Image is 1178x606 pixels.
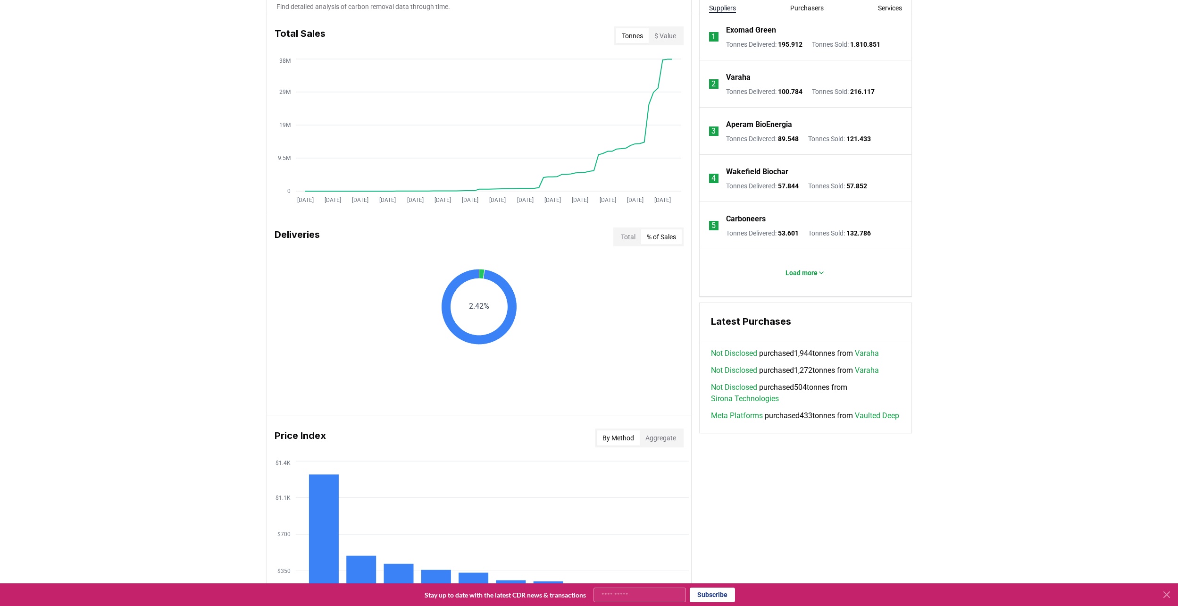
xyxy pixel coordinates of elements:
[279,58,291,64] tspan: 38M
[812,87,875,96] p: Tonnes Sold :
[778,182,799,190] span: 57.844
[279,122,291,128] tspan: 19M
[778,135,799,143] span: 89.548
[846,229,871,237] span: 132.786
[379,197,396,203] tspan: [DATE]
[711,410,899,421] span: purchased 433 tonnes from
[352,197,368,203] tspan: [DATE]
[878,3,902,13] button: Services
[726,72,751,83] a: Varaha
[324,197,341,203] tspan: [DATE]
[599,197,616,203] tspan: [DATE]
[778,229,799,237] span: 53.601
[711,220,716,231] p: 5
[711,31,716,42] p: 1
[808,228,871,238] p: Tonnes Sold :
[711,393,779,404] a: Sirona Technologies
[808,134,871,143] p: Tonnes Sold :
[726,166,788,177] a: Wakefield Biochar
[778,41,802,48] span: 195.912
[855,410,899,421] a: Vaulted Deep
[278,155,291,161] tspan: 9.5M
[850,88,875,95] span: 216.117
[711,365,879,376] span: purchased 1,272 tonnes from
[276,2,682,11] p: Find detailed analysis of carbon removal data through time.
[640,430,682,446] button: Aggregate
[276,460,291,466] tspan: $1.4K
[275,227,320,246] h3: Deliveries
[709,3,736,13] button: Suppliers
[489,197,506,203] tspan: [DATE]
[711,382,757,393] a: Not Disclosed
[711,410,763,421] a: Meta Platforms
[297,197,313,203] tspan: [DATE]
[407,197,423,203] tspan: [DATE]
[808,181,867,191] p: Tonnes Sold :
[812,40,880,49] p: Tonnes Sold :
[616,28,649,43] button: Tonnes
[275,429,326,447] h3: Price Index
[615,229,641,244] button: Total
[726,25,776,36] a: Exomad Green
[790,3,824,13] button: Purchasers
[850,41,880,48] span: 1.810.851
[711,78,716,90] p: 2
[275,26,326,45] h3: Total Sales
[726,134,799,143] p: Tonnes Delivered :
[855,348,879,359] a: Varaha
[469,302,489,311] text: 2.42%
[778,263,833,282] button: Load more
[726,228,799,238] p: Tonnes Delivered :
[711,173,716,184] p: 4
[277,568,291,574] tspan: $350
[277,531,291,538] tspan: $700
[726,181,799,191] p: Tonnes Delivered :
[276,495,291,501] tspan: $1.1K
[846,135,871,143] span: 121.433
[572,197,588,203] tspan: [DATE]
[544,197,560,203] tspan: [DATE]
[517,197,533,203] tspan: [DATE]
[711,365,757,376] a: Not Disclosed
[711,126,716,137] p: 3
[778,88,802,95] span: 100.784
[726,40,802,49] p: Tonnes Delivered :
[726,119,792,130] a: Aperam BioEnergia
[287,188,291,194] tspan: 0
[785,268,818,278] p: Load more
[711,314,900,328] h3: Latest Purchases
[654,197,671,203] tspan: [DATE]
[279,89,291,95] tspan: 29M
[627,197,643,203] tspan: [DATE]
[726,87,802,96] p: Tonnes Delivered :
[855,365,879,376] a: Varaha
[711,382,900,404] span: purchased 504 tonnes from
[641,229,682,244] button: % of Sales
[597,430,640,446] button: By Method
[649,28,682,43] button: $ Value
[462,197,478,203] tspan: [DATE]
[846,182,867,190] span: 57.852
[434,197,451,203] tspan: [DATE]
[726,213,766,225] a: Carboneers
[711,348,757,359] a: Not Disclosed
[711,348,879,359] span: purchased 1,944 tonnes from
